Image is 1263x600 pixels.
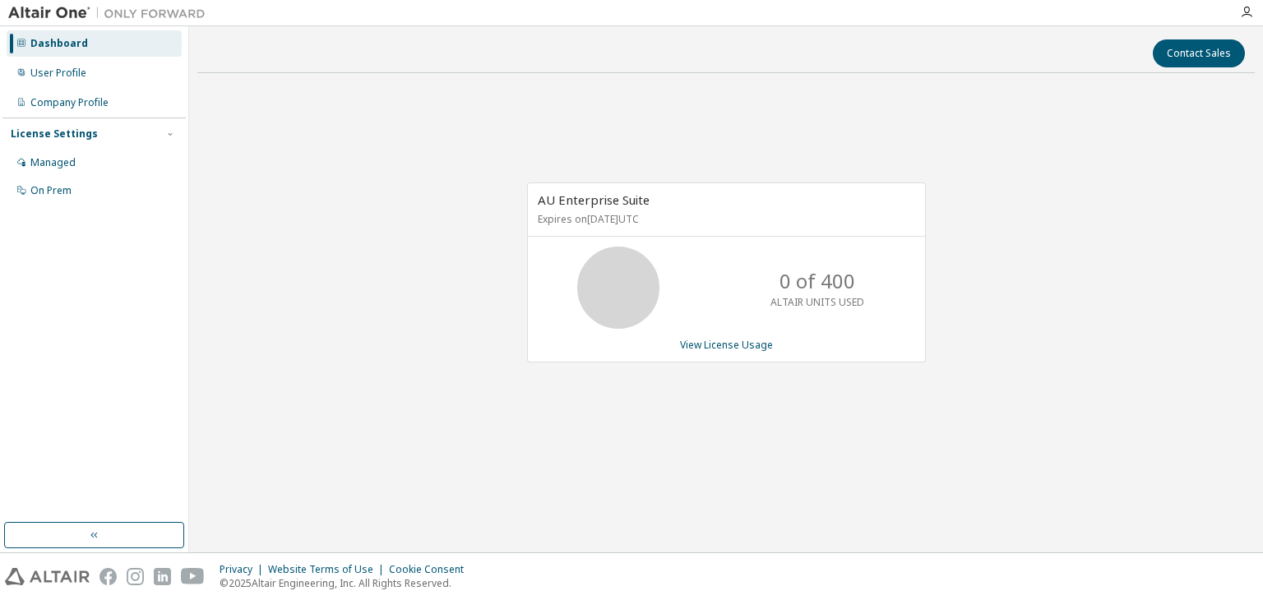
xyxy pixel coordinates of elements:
[538,212,911,226] p: Expires on [DATE] UTC
[181,568,205,585] img: youtube.svg
[30,96,109,109] div: Company Profile
[780,267,855,295] p: 0 of 400
[30,184,72,197] div: On Prem
[11,127,98,141] div: License Settings
[389,563,474,576] div: Cookie Consent
[220,576,474,590] p: © 2025 Altair Engineering, Inc. All Rights Reserved.
[154,568,171,585] img: linkedin.svg
[8,5,214,21] img: Altair One
[5,568,90,585] img: altair_logo.svg
[30,156,76,169] div: Managed
[127,568,144,585] img: instagram.svg
[268,563,389,576] div: Website Terms of Use
[770,295,864,309] p: ALTAIR UNITS USED
[538,192,650,208] span: AU Enterprise Suite
[30,37,88,50] div: Dashboard
[680,338,773,352] a: View License Usage
[99,568,117,585] img: facebook.svg
[1153,39,1245,67] button: Contact Sales
[220,563,268,576] div: Privacy
[30,67,86,80] div: User Profile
